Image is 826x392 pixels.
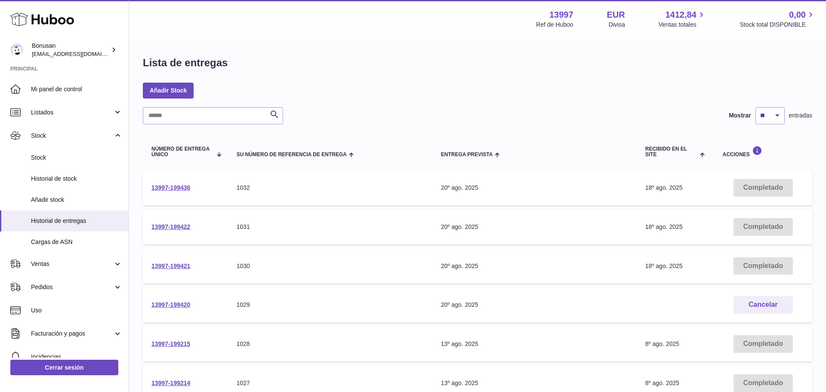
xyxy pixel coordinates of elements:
[31,330,113,338] span: Facturación y pagos
[143,83,194,98] a: Añadir Stock
[665,9,696,21] span: 1412,84
[31,108,113,117] span: Listados
[10,360,118,375] a: Cerrar sesión
[31,217,122,225] span: Historial de entregas
[722,146,804,157] div: Acciones
[237,184,424,192] div: 1032
[536,21,573,29] div: Ref de Huboo
[740,21,816,29] span: Stock total DISPONIBLE
[734,296,793,314] button: Cancelar
[237,223,424,231] div: 1031
[645,340,679,347] span: 8º ago. 2025
[740,9,816,29] a: 0,00 Stock total DISPONIBLE
[645,380,679,386] span: 8º ago. 2025
[789,9,806,21] span: 0,00
[441,340,628,348] div: 13º ago. 2025
[151,340,190,347] a: 13997-199215
[143,56,228,70] h1: Lista de entregas
[10,43,23,56] img: info@bonusan.es
[31,353,122,361] span: Incidencias
[31,238,122,246] span: Cargas de ASN
[659,9,706,29] a: 1412,84 Ventas totales
[659,21,706,29] span: Ventas totales
[609,21,625,29] div: Divisa
[151,380,190,386] a: 13997-199214
[31,283,113,291] span: Pedidos
[31,306,122,315] span: Uso
[729,111,751,120] label: Mostrar
[549,9,573,21] strong: 13997
[151,223,190,230] a: 13997-199422
[31,132,113,140] span: Stock
[789,111,812,120] span: entradas
[441,152,493,157] span: Entrega prevista
[645,223,683,230] span: 18º ago. 2025
[151,262,190,269] a: 13997-199421
[31,154,122,162] span: Stock
[151,146,212,157] span: Número de entrega único
[151,301,190,308] a: 13997-199420
[441,379,628,387] div: 13º ago. 2025
[237,262,424,270] div: 1030
[31,175,122,183] span: Historial de stock
[441,262,628,270] div: 20º ago. 2025
[645,262,683,269] span: 18º ago. 2025
[237,379,424,387] div: 1027
[237,340,424,348] div: 1028
[32,50,126,57] span: [EMAIL_ADDRESS][DOMAIN_NAME]
[645,146,698,157] span: Recibido en el site
[31,196,122,204] span: Añadir stock
[237,301,424,309] div: 1029
[32,42,109,58] div: Bonusan
[441,301,628,309] div: 20º ago. 2025
[31,85,122,93] span: Mi panel de control
[645,184,683,191] span: 18º ago. 2025
[151,184,190,191] a: 13997-199436
[441,184,628,192] div: 20º ago. 2025
[607,9,625,21] strong: EUR
[31,260,113,268] span: Ventas
[441,223,628,231] div: 20º ago. 2025
[237,152,347,157] span: Su número de referencia de entrega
